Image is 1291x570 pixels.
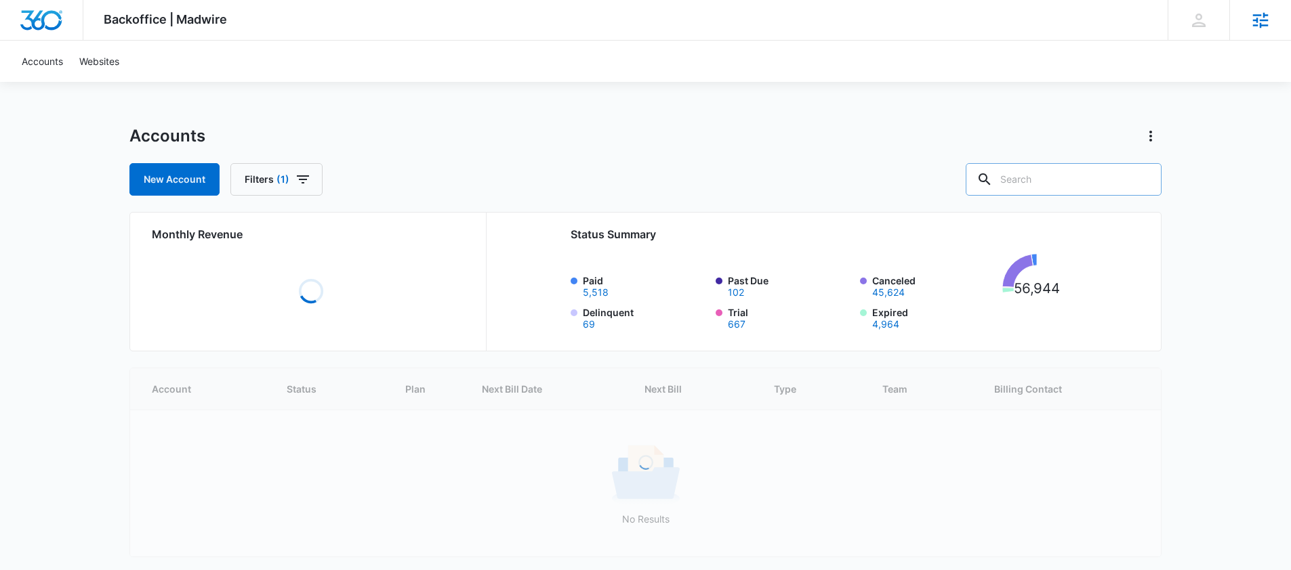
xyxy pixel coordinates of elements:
[872,273,997,297] label: Canceled
[1013,280,1060,297] tspan: 56,944
[728,288,744,297] button: Past Due
[129,163,220,196] a: New Account
[583,288,609,297] button: Paid
[14,41,71,82] a: Accounts
[129,126,205,146] h1: Accounts
[583,273,708,297] label: Paid
[872,320,899,329] button: Expired
[1140,125,1162,147] button: Actions
[230,163,323,196] button: Filters(1)
[872,305,997,329] label: Expired
[71,41,127,82] a: Websites
[152,226,470,242] h2: Monthly Revenue
[966,163,1162,196] input: Search
[583,305,708,329] label: Delinquent
[583,320,595,329] button: Delinquent
[276,175,289,184] span: (1)
[571,226,1071,242] h2: Status Summary
[872,288,905,297] button: Canceled
[728,320,745,329] button: Trial
[728,305,853,329] label: Trial
[104,12,227,26] span: Backoffice | Madwire
[728,273,853,297] label: Past Due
